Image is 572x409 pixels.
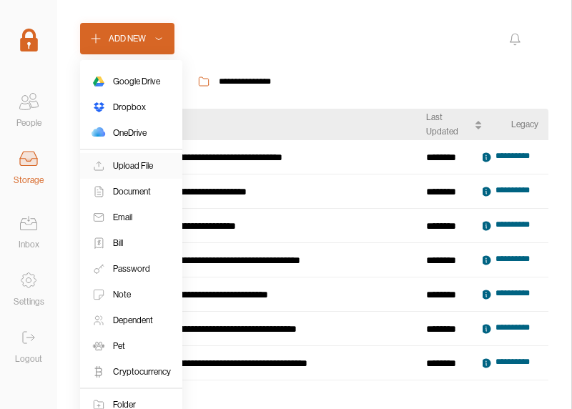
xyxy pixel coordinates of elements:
div: Bill [113,236,123,250]
div: Logout [15,352,42,366]
div: Last Updated [426,110,466,139]
button: Add New [80,23,174,54]
div: People [16,116,41,130]
div: Google Drive [113,74,160,89]
div: Dependent [113,313,153,327]
div: Note [113,287,131,302]
div: Document [113,184,151,199]
div: Add New [109,31,146,46]
div: Password [113,262,150,276]
div: Pet [113,339,125,353]
div: Cryptocurrency [113,365,171,379]
div: Settings [14,295,44,309]
div: OneDrive [113,126,147,140]
div: Upload File [113,159,153,173]
div: Legacy [511,117,538,132]
div: Storage [14,173,44,187]
div: Dropbox [113,100,146,114]
div: Inbox [19,237,39,252]
div: Email [113,210,132,225]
